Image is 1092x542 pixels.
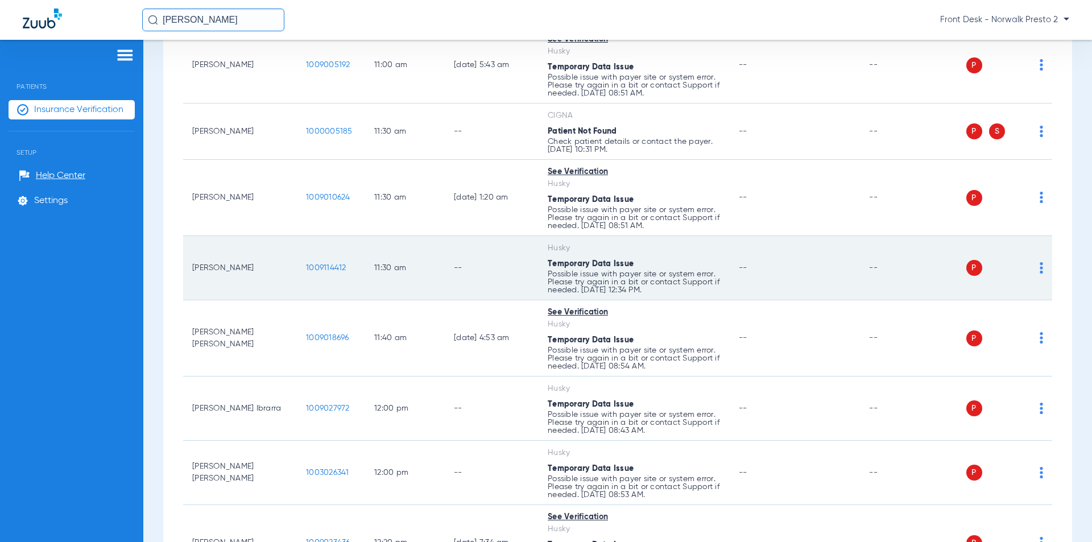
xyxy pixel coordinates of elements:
span: Temporary Data Issue [548,465,634,473]
span: 1009018696 [306,334,349,342]
img: group-dot-blue.svg [1040,467,1043,478]
span: P [966,123,982,139]
p: Possible issue with payer site or system error. Please try again in a bit or contact Support if n... [548,475,721,499]
td: [DATE] 5:43 AM [445,27,539,104]
img: Search Icon [148,15,158,25]
span: Insurance Verification [34,104,123,115]
p: Possible issue with payer site or system error. Please try again in a bit or contact Support if n... [548,411,721,435]
span: 1009010624 [306,193,350,201]
img: group-dot-blue.svg [1040,403,1043,414]
span: -- [739,334,747,342]
span: Temporary Data Issue [548,336,634,344]
span: Setup [9,131,135,156]
img: group-dot-blue.svg [1040,332,1043,344]
td: [PERSON_NAME] [183,236,297,300]
p: Check patient details or contact the payer. [DATE] 10:31 PM. [548,138,721,154]
img: group-dot-blue.svg [1040,192,1043,203]
td: [DATE] 4:53 AM [445,300,539,376]
span: P [966,465,982,481]
td: [PERSON_NAME] [183,27,297,104]
img: group-dot-blue.svg [1040,262,1043,274]
td: -- [860,300,937,376]
div: See Verification [548,307,721,318]
td: [PERSON_NAME] [183,160,297,236]
span: -- [739,264,747,272]
td: 12:00 PM [365,441,445,505]
span: P [966,190,982,206]
div: Husky [548,242,721,254]
td: 12:00 PM [365,376,445,441]
div: Husky [548,178,721,190]
td: -- [445,376,539,441]
img: group-dot-blue.svg [1040,126,1043,137]
p: Possible issue with payer site or system error. Please try again in a bit or contact Support if n... [548,73,721,97]
td: -- [445,236,539,300]
img: Zuub Logo [23,9,62,28]
span: 1009114412 [306,264,346,272]
span: Temporary Data Issue [548,260,634,268]
span: Help Center [36,170,85,181]
div: Husky [548,45,721,57]
td: 11:40 AM [365,300,445,376]
td: -- [860,27,937,104]
span: P [966,57,982,73]
td: 11:30 AM [365,160,445,236]
img: group-dot-blue.svg [1040,59,1043,71]
span: 1009005192 [306,61,350,69]
td: [PERSON_NAME] [PERSON_NAME] [183,441,297,505]
input: Search for patients [142,9,284,31]
span: Temporary Data Issue [548,400,634,408]
td: -- [860,104,937,160]
div: See Verification [548,511,721,523]
span: Patient Not Found [548,127,617,135]
span: Settings [34,195,68,206]
td: -- [860,236,937,300]
span: 1003026341 [306,469,349,477]
td: -- [445,441,539,505]
div: Husky [548,523,721,535]
span: -- [739,404,747,412]
td: -- [860,160,937,236]
td: -- [445,104,539,160]
div: Husky [548,447,721,459]
div: See Verification [548,166,721,178]
span: P [966,400,982,416]
img: hamburger-icon [116,48,134,62]
span: P [966,260,982,276]
div: CIGNA [548,110,721,122]
span: Patients [9,65,135,90]
div: Husky [548,383,721,395]
span: Temporary Data Issue [548,63,634,71]
span: -- [739,193,747,201]
td: -- [860,441,937,505]
p: Possible issue with payer site or system error. Please try again in a bit or contact Support if n... [548,346,721,370]
span: 1000005185 [306,127,353,135]
td: [PERSON_NAME] Ibrarra [183,376,297,441]
span: -- [739,469,747,477]
span: Front Desk - Norwalk Presto 2 [940,14,1069,26]
td: 11:00 AM [365,27,445,104]
td: [PERSON_NAME] [183,104,297,160]
td: [PERSON_NAME] [PERSON_NAME] [183,300,297,376]
span: S [989,123,1005,139]
span: -- [739,127,747,135]
iframe: Chat Widget [1035,487,1092,542]
div: Husky [548,318,721,330]
p: Possible issue with payer site or system error. Please try again in a bit or contact Support if n... [548,206,721,230]
td: -- [860,376,937,441]
p: Possible issue with payer site or system error. Please try again in a bit or contact Support if n... [548,270,721,294]
span: Temporary Data Issue [548,196,634,204]
span: P [966,330,982,346]
a: Help Center [19,170,85,181]
td: 11:30 AM [365,236,445,300]
span: 1009027972 [306,404,350,412]
td: 11:30 AM [365,104,445,160]
span: -- [739,61,747,69]
td: [DATE] 1:20 AM [445,160,539,236]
